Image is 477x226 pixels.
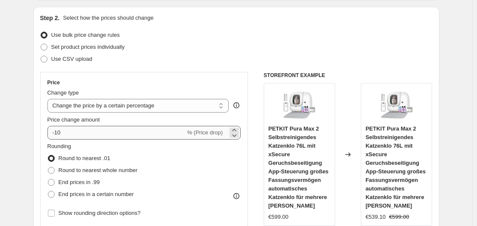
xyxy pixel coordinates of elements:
span: Round to nearest .01 [59,155,110,161]
input: -15 [47,126,185,140]
img: 71kCToDzBUL_80x.jpg [282,88,316,122]
span: Rounding [47,143,71,149]
span: PETKIT Pura Max 2 Selbstreinigendes Katzenklo 76L mit xSecure Geruchsbeseitigung App-Steuerung gr... [268,125,329,209]
img: 71kCToDzBUL_80x.jpg [380,88,414,122]
span: Use bulk price change rules [51,32,120,38]
span: Change type [47,89,79,96]
p: Select how the prices should change [63,14,153,22]
strike: €599.00 [389,213,409,221]
div: €539.10 [365,213,386,221]
span: % (Price drop) [187,129,223,136]
div: help [232,101,241,110]
span: Show rounding direction options? [59,210,141,216]
div: €599.00 [268,213,289,221]
span: Use CSV upload [51,56,92,62]
h6: STOREFRONT EXAMPLE [264,72,433,79]
span: Price change amount [47,116,100,123]
span: Round to nearest whole number [59,167,138,173]
h2: Step 2. [40,14,60,22]
span: Set product prices individually [51,44,125,50]
span: End prices in a certain number [59,191,134,197]
span: End prices in .99 [59,179,100,185]
h3: Price [47,79,60,86]
span: PETKIT Pura Max 2 Selbstreinigendes Katzenklo 76L mit xSecure Geruchsbeseitigung App-Steuerung gr... [365,125,426,209]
